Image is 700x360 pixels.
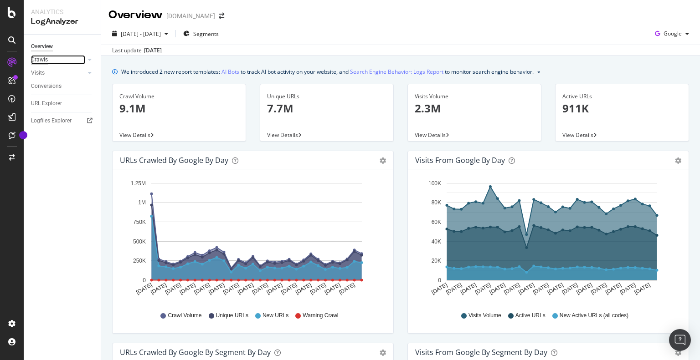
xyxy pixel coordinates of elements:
[604,282,623,296] text: [DATE]
[432,238,441,245] text: 40K
[432,200,441,206] text: 80K
[135,282,153,296] text: [DATE]
[432,219,441,225] text: 60K
[380,350,386,356] div: gear
[108,7,163,23] div: Overview
[468,312,501,319] span: Visits Volume
[303,312,338,319] span: Warning Crawl
[294,282,313,296] text: [DATE]
[430,282,448,296] text: [DATE]
[428,180,441,187] text: 100K
[415,92,534,101] div: Visits Volume
[31,116,94,126] a: Logfiles Explorer
[324,282,342,296] text: [DATE]
[560,312,628,319] span: New Active URLs (all codes)
[121,67,534,76] div: We introduced 2 new report templates: to track AI bot activity on your website, and to monitor se...
[438,277,441,284] text: 0
[267,101,386,116] p: 7.7M
[415,101,534,116] p: 2.3M
[119,101,239,116] p: 9.1M
[415,348,547,357] div: Visits from Google By Segment By Day
[31,7,93,16] div: Analytics
[193,282,211,296] text: [DATE]
[262,312,288,319] span: New URLs
[445,282,463,296] text: [DATE]
[350,67,443,76] a: Search Engine Behavior: Logs Report
[415,177,678,303] svg: A chart.
[164,282,182,296] text: [DATE]
[619,282,637,296] text: [DATE]
[432,258,441,264] text: 20K
[216,312,248,319] span: Unique URLs
[546,282,565,296] text: [DATE]
[207,282,226,296] text: [DATE]
[31,42,94,51] a: Overview
[120,156,228,165] div: URLs Crawled by Google by day
[664,30,682,37] span: Google
[131,180,146,187] text: 1.25M
[180,26,222,41] button: Segments
[415,131,446,139] span: View Details
[168,312,201,319] span: Crawl Volume
[108,26,172,41] button: [DATE] - [DATE]
[380,157,386,164] div: gear
[31,116,72,126] div: Logfiles Explorer
[575,282,593,296] text: [DATE]
[222,282,240,296] text: [DATE]
[675,350,681,356] div: gear
[112,46,162,55] div: Last update
[459,282,478,296] text: [DATE]
[31,99,62,108] div: URL Explorer
[179,282,197,296] text: [DATE]
[144,46,162,55] div: [DATE]
[112,67,689,76] div: info banner
[31,68,85,78] a: Visits
[415,156,505,165] div: Visits from Google by day
[562,92,682,101] div: Active URLs
[31,68,45,78] div: Visits
[590,282,608,296] text: [DATE]
[120,177,383,303] svg: A chart.
[266,282,284,296] text: [DATE]
[31,42,53,51] div: Overview
[532,282,550,296] text: [DATE]
[31,16,93,27] div: LogAnalyzer
[31,99,94,108] a: URL Explorer
[138,200,146,206] text: 1M
[267,92,386,101] div: Unique URLs
[633,282,651,296] text: [DATE]
[119,131,150,139] span: View Details
[280,282,298,296] text: [DATE]
[562,131,593,139] span: View Details
[267,131,298,139] span: View Details
[338,282,356,296] text: [DATE]
[669,329,691,351] div: Open Intercom Messenger
[133,219,146,225] text: 750K
[119,92,239,101] div: Crawl Volume
[474,282,492,296] text: [DATE]
[503,282,521,296] text: [DATE]
[31,55,85,65] a: Crawls
[166,11,215,20] div: [DOMAIN_NAME]
[651,26,693,41] button: Google
[31,81,62,91] div: Conversions
[133,238,146,245] text: 500K
[121,30,161,38] span: [DATE] - [DATE]
[535,65,542,78] button: close banner
[251,282,269,296] text: [DATE]
[31,55,48,65] div: Crawls
[309,282,327,296] text: [DATE]
[133,258,146,264] text: 250K
[31,81,94,91] a: Conversions
[517,282,535,296] text: [DATE]
[143,277,146,284] text: 0
[19,131,27,139] div: Tooltip anchor
[120,348,271,357] div: URLs Crawled by Google By Segment By Day
[219,13,224,19] div: arrow-right-arrow-left
[489,282,507,296] text: [DATE]
[561,282,579,296] text: [DATE]
[237,282,255,296] text: [DATE]
[221,67,239,76] a: AI Bots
